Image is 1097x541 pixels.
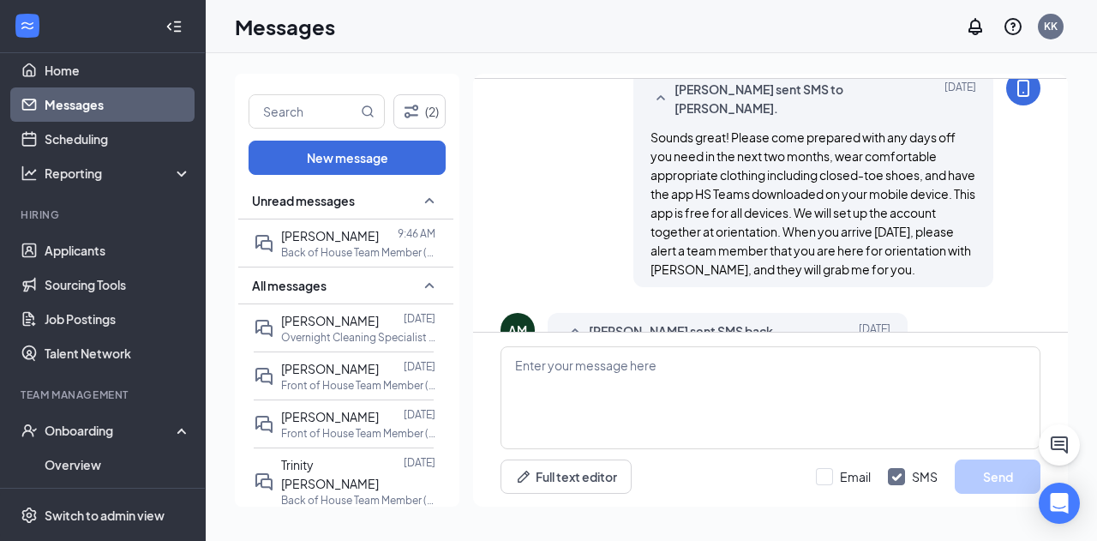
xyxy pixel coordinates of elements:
input: Search [249,95,357,128]
svg: MagnifyingGlass [361,105,375,118]
span: [PERSON_NAME] [281,409,379,424]
span: [PERSON_NAME] [281,313,379,328]
button: New message [249,141,446,175]
p: [DATE] [404,359,435,374]
svg: Settings [21,507,38,524]
div: KK [1044,19,1058,33]
button: Full text editorPen [501,460,632,494]
svg: MobileSms [1013,78,1034,99]
div: Hiring [21,207,188,222]
a: Home [45,53,191,87]
svg: Filter [401,101,422,122]
button: Send [955,460,1040,494]
a: Overview [45,448,191,482]
p: Front of House Team Member (Part-Time) at [GEOGRAPHIC_DATA] [281,378,435,393]
svg: ChatActive [1049,435,1070,455]
p: 9:46 AM [398,226,435,241]
span: Sounds great! Please come prepared with any days off you need in the next two months, wear comfor... [650,129,975,277]
span: [PERSON_NAME] sent SMS back. [589,322,777,342]
svg: Analysis [21,165,38,182]
div: Open Intercom Messenger [1039,483,1080,524]
p: [DATE] [404,407,435,422]
h1: Messages [235,12,335,41]
svg: SmallChevronUp [650,88,671,109]
svg: Collapse [165,18,183,35]
span: Unread messages [252,192,355,209]
svg: UserCheck [21,422,38,439]
p: Overnight Cleaning Specialist at [GEOGRAPHIC_DATA] [281,330,435,345]
p: Back of House Team Member (Part-Time) at [GEOGRAPHIC_DATA] [281,245,435,260]
svg: SmallChevronUp [419,190,440,211]
div: Onboarding [45,422,177,439]
p: Back of House Team Member (Full-Time) at [GEOGRAPHIC_DATA] [281,493,435,508]
a: Sourcing Tools [45,267,191,302]
button: ChatActive [1039,424,1080,466]
svg: Pen [515,468,532,485]
button: Filter (2) [393,94,446,129]
svg: DoubleChat [254,366,274,387]
a: E-Verify [45,482,191,516]
svg: DoubleChat [254,233,274,254]
svg: DoubleChat [254,414,274,435]
a: Messages [45,87,191,122]
div: AM [508,322,527,339]
p: [DATE] [404,455,435,470]
span: Trinity [PERSON_NAME] [281,457,379,491]
svg: DoubleChat [254,318,274,339]
svg: SmallChevronUp [419,275,440,296]
a: Talent Network [45,336,191,370]
svg: WorkstreamLogo [19,17,36,34]
a: Scheduling [45,122,191,156]
div: Reporting [45,165,192,182]
span: [DATE] [944,80,976,117]
a: Job Postings [45,302,191,336]
p: Front of House Team Member (Part-Time) at [GEOGRAPHIC_DATA] [281,426,435,441]
svg: Notifications [965,16,986,37]
p: [DATE] [404,311,435,326]
svg: SmallChevronUp [565,322,585,342]
span: All messages [252,277,327,294]
span: [PERSON_NAME] [281,361,379,376]
svg: QuestionInfo [1003,16,1023,37]
div: Switch to admin view [45,507,165,524]
a: Applicants [45,233,191,267]
div: Team Management [21,388,188,402]
span: [DATE] [859,322,890,342]
svg: DoubleChat [254,472,274,492]
span: [PERSON_NAME] sent SMS to [PERSON_NAME]. [674,80,899,117]
span: [PERSON_NAME] [281,228,379,243]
